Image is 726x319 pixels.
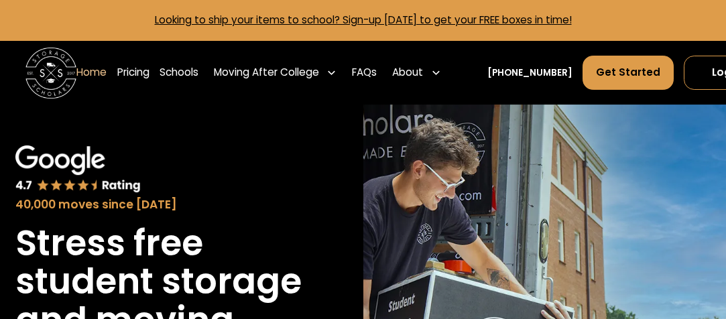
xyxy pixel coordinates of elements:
a: Get Started [583,56,674,90]
div: Moving After College [214,65,319,80]
img: Google 4.7 star rating [15,145,141,194]
div: Moving After College [208,55,342,90]
div: About [392,65,423,80]
a: Home [76,55,107,90]
a: [PHONE_NUMBER] [487,66,572,80]
img: Storage Scholars main logo [25,48,76,99]
a: Looking to ship your items to school? Sign-up [DATE] to get your FREE boxes in time! [155,13,572,27]
a: FAQs [352,55,377,90]
a: Schools [160,55,198,90]
div: About [387,55,446,90]
div: 40,000 moves since [DATE] [15,196,348,214]
a: Pricing [117,55,149,90]
a: home [25,48,76,99]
